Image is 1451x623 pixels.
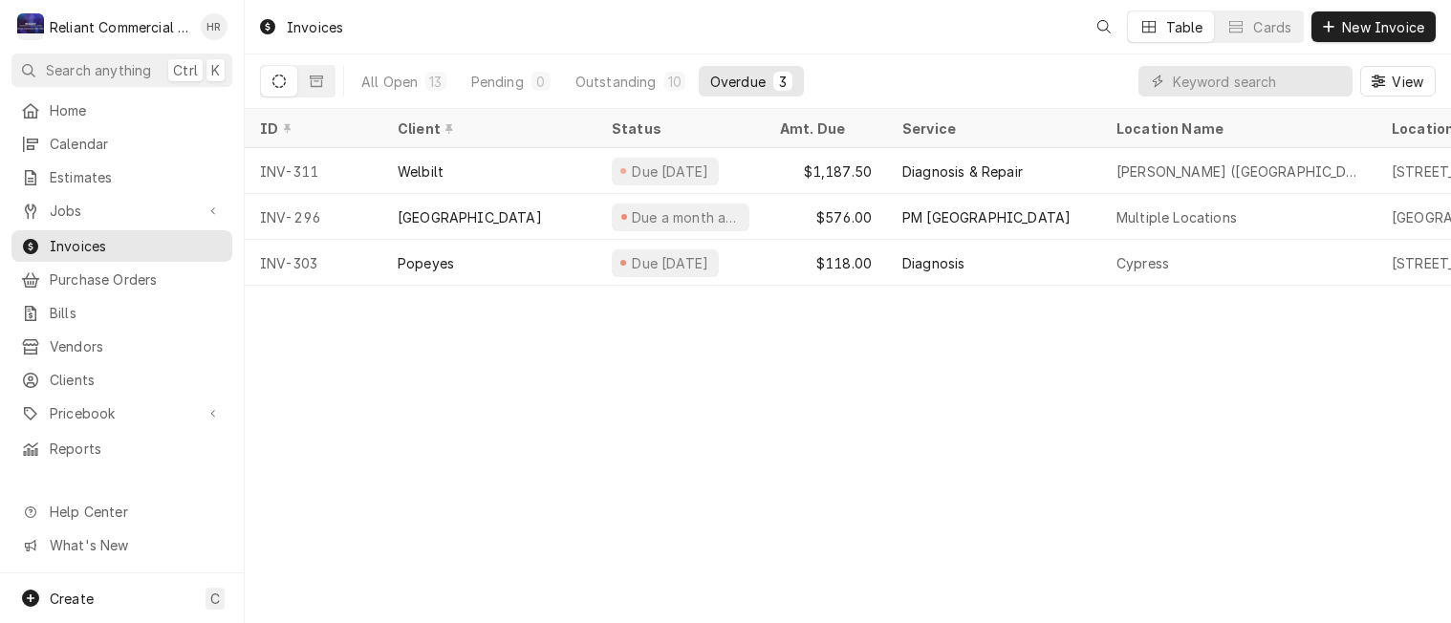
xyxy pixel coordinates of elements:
[1311,11,1436,42] button: New Invoice
[201,13,227,40] div: HR
[1166,17,1203,37] div: Table
[50,336,223,356] span: Vendors
[780,118,868,139] div: Amt. Due
[902,118,1082,139] div: Service
[1388,72,1427,92] span: View
[1360,66,1436,97] button: View
[50,167,223,187] span: Estimates
[1116,253,1169,273] div: Cypress
[50,134,223,154] span: Calendar
[1253,17,1291,37] div: Cards
[1116,161,1361,182] div: [PERSON_NAME] ([GEOGRAPHIC_DATA][PERSON_NAME])
[765,240,887,286] div: $118.00
[11,433,232,464] a: Reports
[11,397,232,429] a: Go to Pricebook
[50,303,223,323] span: Bills
[575,72,657,92] div: Outstanding
[11,128,232,160] a: Calendar
[50,403,194,423] span: Pricebook
[17,13,44,40] div: R
[471,72,524,92] div: Pending
[361,72,418,92] div: All Open
[11,331,232,362] a: Vendors
[902,207,1071,227] div: PM [GEOGRAPHIC_DATA]
[668,72,682,92] div: 10
[11,364,232,396] a: Clients
[429,72,442,92] div: 13
[630,207,742,227] div: Due a month ago
[1116,207,1237,227] div: Multiple Locations
[11,297,232,329] a: Bills
[260,118,363,139] div: ID
[11,264,232,295] a: Purchase Orders
[11,230,232,262] a: Invoices
[710,72,766,92] div: Overdue
[17,13,44,40] div: Reliant Commercial Appliance Repair LLC's Avatar
[11,161,232,193] a: Estimates
[902,253,964,273] div: Diagnosis
[50,535,221,555] span: What's New
[50,439,223,459] span: Reports
[11,496,232,527] a: Go to Help Center
[50,17,190,37] div: Reliant Commercial Appliance Repair LLC
[630,161,711,182] div: Due [DATE]
[201,13,227,40] div: Heath Reed's Avatar
[50,269,223,290] span: Purchase Orders
[50,236,223,256] span: Invoices
[1089,11,1119,42] button: Open search
[11,529,232,561] a: Go to What's New
[245,148,382,194] div: INV-311
[765,148,887,194] div: $1,187.50
[211,60,220,80] span: K
[50,100,223,120] span: Home
[173,60,198,80] span: Ctrl
[535,72,547,92] div: 0
[245,240,382,286] div: INV-303
[398,118,577,139] div: Client
[1116,118,1357,139] div: Location Name
[50,502,221,522] span: Help Center
[11,95,232,126] a: Home
[11,195,232,226] a: Go to Jobs
[630,253,711,273] div: Due [DATE]
[398,253,454,273] div: Popeyes
[50,201,194,221] span: Jobs
[612,118,746,139] div: Status
[1173,66,1343,97] input: Keyword search
[1338,17,1428,37] span: New Invoice
[765,194,887,240] div: $576.00
[902,161,1023,182] div: Diagnosis & Repair
[50,370,223,390] span: Clients
[210,589,220,609] span: C
[777,72,789,92] div: 3
[11,54,232,87] button: Search anythingCtrlK
[398,161,444,182] div: Welbilt
[46,60,151,80] span: Search anything
[398,207,542,227] div: [GEOGRAPHIC_DATA]
[245,194,382,240] div: INV-296
[50,591,94,607] span: Create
